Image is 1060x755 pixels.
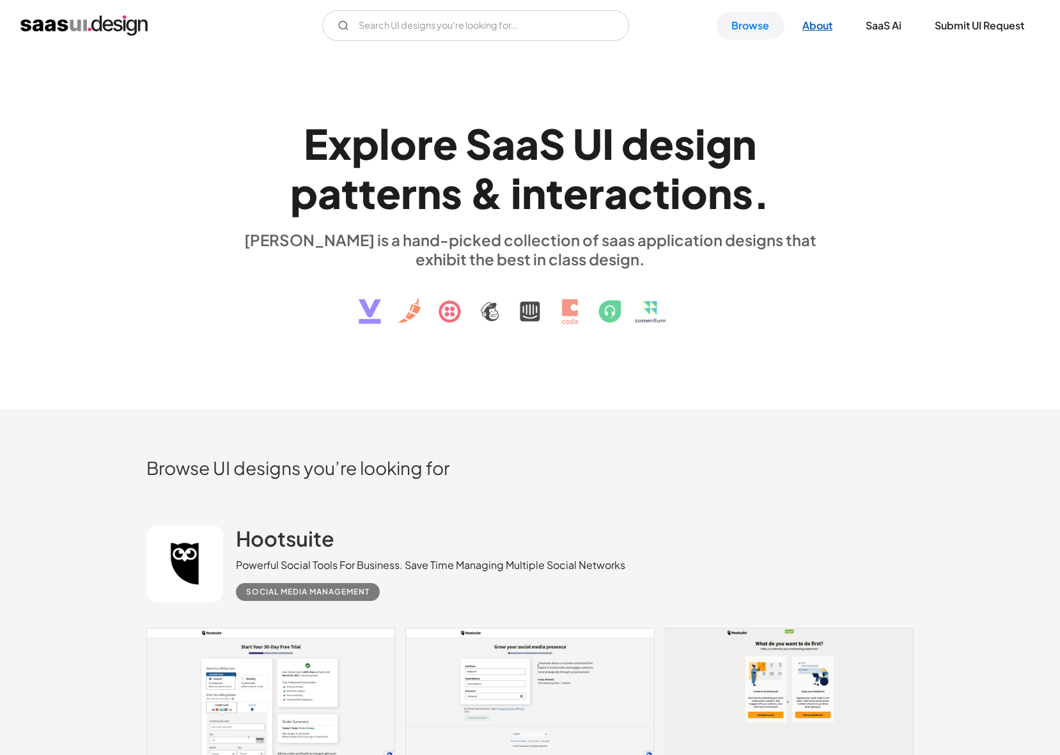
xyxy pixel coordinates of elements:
[681,168,708,217] div: o
[670,168,681,217] div: i
[417,168,441,217] div: n
[653,168,670,217] div: t
[602,119,614,168] div: I
[379,119,390,168] div: l
[304,119,328,168] div: E
[753,168,770,217] div: .
[376,168,401,217] div: e
[850,12,917,40] a: SaaS Ai
[628,168,653,217] div: c
[290,168,318,217] div: p
[390,119,417,168] div: o
[146,456,914,479] h2: Browse UI designs you’re looking for
[732,119,756,168] div: n
[621,119,649,168] div: d
[322,10,629,41] input: Search UI designs you're looking for...
[919,12,1040,40] a: Submit UI Request
[511,168,522,217] div: i
[492,119,515,168] div: a
[706,119,732,168] div: g
[573,119,602,168] div: U
[470,168,503,217] div: &
[236,525,334,551] h2: Hootsuite
[546,168,563,217] div: t
[515,119,539,168] div: a
[563,168,588,217] div: e
[336,269,724,335] img: text, icon, saas logo
[352,119,379,168] div: p
[716,12,784,40] a: Browse
[465,119,492,168] div: S
[441,168,462,217] div: s
[359,168,376,217] div: t
[236,557,625,573] div: Powerful Social Tools For Business. Save Time Managing Multiple Social Networks
[236,525,334,557] a: Hootsuite
[246,584,370,600] div: Social Media Management
[401,168,417,217] div: r
[674,119,695,168] div: s
[695,119,706,168] div: i
[732,168,753,217] div: s
[20,15,148,36] a: home
[787,12,848,40] a: About
[649,119,674,168] div: e
[433,119,458,168] div: e
[708,168,732,217] div: n
[328,119,352,168] div: x
[236,119,824,217] h1: Explore SaaS UI design patterns & interactions.
[539,119,565,168] div: S
[588,168,604,217] div: r
[341,168,359,217] div: t
[522,168,546,217] div: n
[322,10,629,41] form: Email Form
[236,230,824,269] div: [PERSON_NAME] is a hand-picked collection of saas application designs that exhibit the best in cl...
[318,168,341,217] div: a
[417,119,433,168] div: r
[604,168,628,217] div: a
